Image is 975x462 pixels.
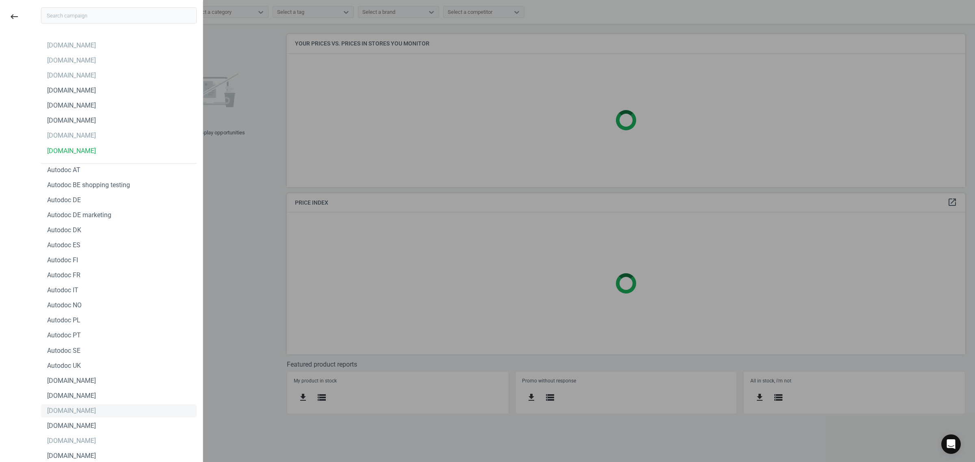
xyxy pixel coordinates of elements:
[47,131,96,140] div: [DOMAIN_NAME]
[47,56,96,65] div: [DOMAIN_NAME]
[47,71,96,80] div: [DOMAIN_NAME]
[47,147,96,155] div: [DOMAIN_NAME]
[47,271,80,280] div: Autodoc FR
[47,406,96,415] div: [DOMAIN_NAME]
[47,451,96,460] div: [DOMAIN_NAME]
[47,226,81,235] div: Autodoc DK
[47,166,80,175] div: Autodoc AT
[41,7,197,24] input: Search campaign
[47,41,96,50] div: [DOMAIN_NAME]
[47,391,96,400] div: [DOMAIN_NAME]
[47,361,81,370] div: Autodoc UK
[5,7,24,26] button: keyboard_backspace
[47,421,96,430] div: [DOMAIN_NAME]
[47,256,78,265] div: Autodoc FI
[941,434,961,454] div: Open Intercom Messenger
[47,181,130,190] div: Autodoc BE shopping testing
[47,436,96,445] div: [DOMAIN_NAME]
[47,316,80,325] div: Autodoc PL
[47,101,96,110] div: [DOMAIN_NAME]
[47,346,80,355] div: Autodoc SE
[47,331,81,340] div: Autodoc PT
[47,211,111,220] div: Autodoc DE marketing
[47,376,96,385] div: [DOMAIN_NAME]
[9,12,19,22] i: keyboard_backspace
[47,301,82,310] div: Autodoc NO
[47,116,96,125] div: [DOMAIN_NAME]
[47,241,80,250] div: Autodoc ES
[47,286,78,295] div: Autodoc IT
[47,196,81,205] div: Autodoc DE
[47,86,96,95] div: [DOMAIN_NAME]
